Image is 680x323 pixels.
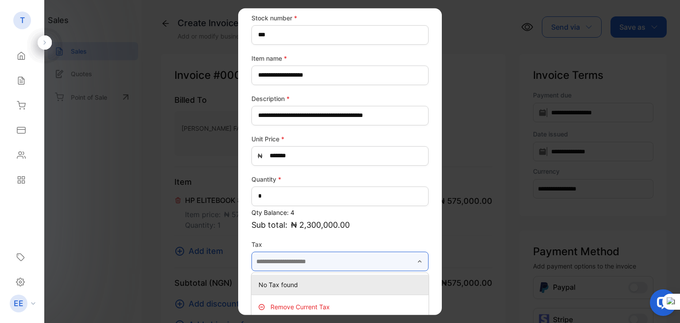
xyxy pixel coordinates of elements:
label: Tax [251,239,429,249]
p: Sub total: [251,218,429,230]
iframe: LiveChat chat widget [643,286,680,323]
p: Remove current tax [270,302,330,311]
label: Stock number [251,13,429,22]
p: T [20,15,25,26]
p: EE [14,298,23,309]
label: Description [251,93,429,103]
label: Item name [251,53,429,62]
span: ₦ 2,300,000.00 [291,218,350,230]
p: Go to to add new tax [257,315,355,323]
label: Quantity [251,174,429,183]
span: ₦ [258,151,263,160]
p: Qty Balance: 4 [251,207,429,217]
label: Unit Price [251,134,429,143]
p: No Tax found [259,280,425,289]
